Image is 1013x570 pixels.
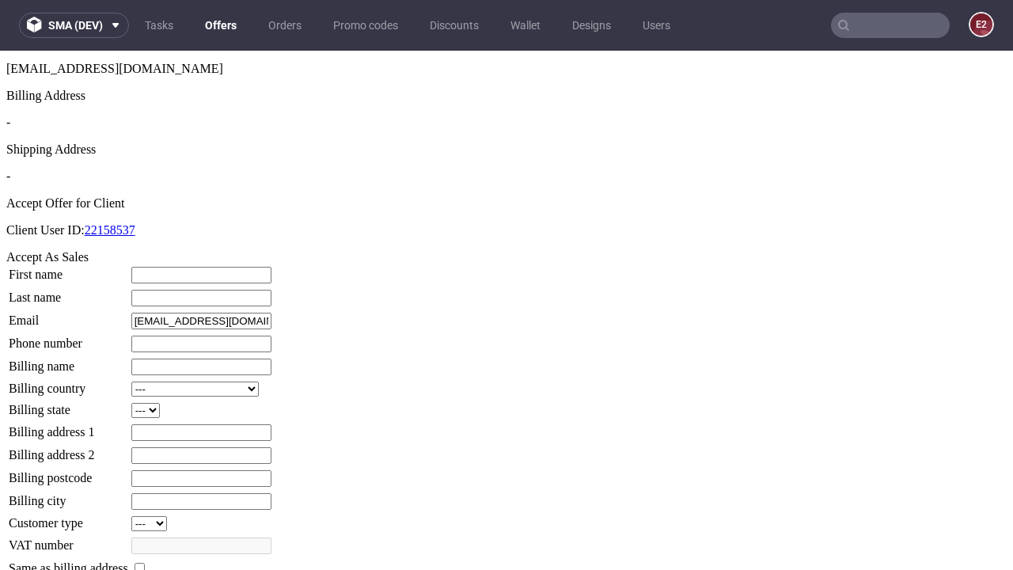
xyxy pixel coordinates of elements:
[8,261,129,279] td: Email
[324,13,408,38] a: Promo codes
[6,199,1007,214] div: Accept As Sales
[6,92,1007,106] div: Shipping Address
[85,173,135,186] a: 22158537
[48,20,103,31] span: sma (dev)
[970,13,992,36] figcaption: e2
[6,38,1007,52] div: Billing Address
[6,65,10,78] span: -
[633,13,680,38] a: Users
[135,13,183,38] a: Tasks
[259,13,311,38] a: Orders
[8,284,129,302] td: Phone number
[420,13,488,38] a: Discounts
[8,307,129,325] td: Billing name
[8,486,129,504] td: VAT number
[195,13,246,38] a: Offers
[19,13,129,38] button: sma (dev)
[6,119,10,132] span: -
[8,330,129,347] td: Billing country
[6,146,1007,160] div: Accept Offer for Client
[501,13,550,38] a: Wallet
[563,13,620,38] a: Designs
[8,373,129,391] td: Billing address 1
[6,173,1007,187] p: Client User ID:
[6,11,223,25] span: [EMAIL_ADDRESS][DOMAIN_NAME]
[8,442,129,460] td: Billing city
[8,215,129,234] td: First name
[8,351,129,368] td: Billing state
[8,238,129,256] td: Last name
[8,465,129,481] td: Customer type
[8,419,129,437] td: Billing postcode
[8,509,129,526] td: Same as billing address
[8,396,129,414] td: Billing address 2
